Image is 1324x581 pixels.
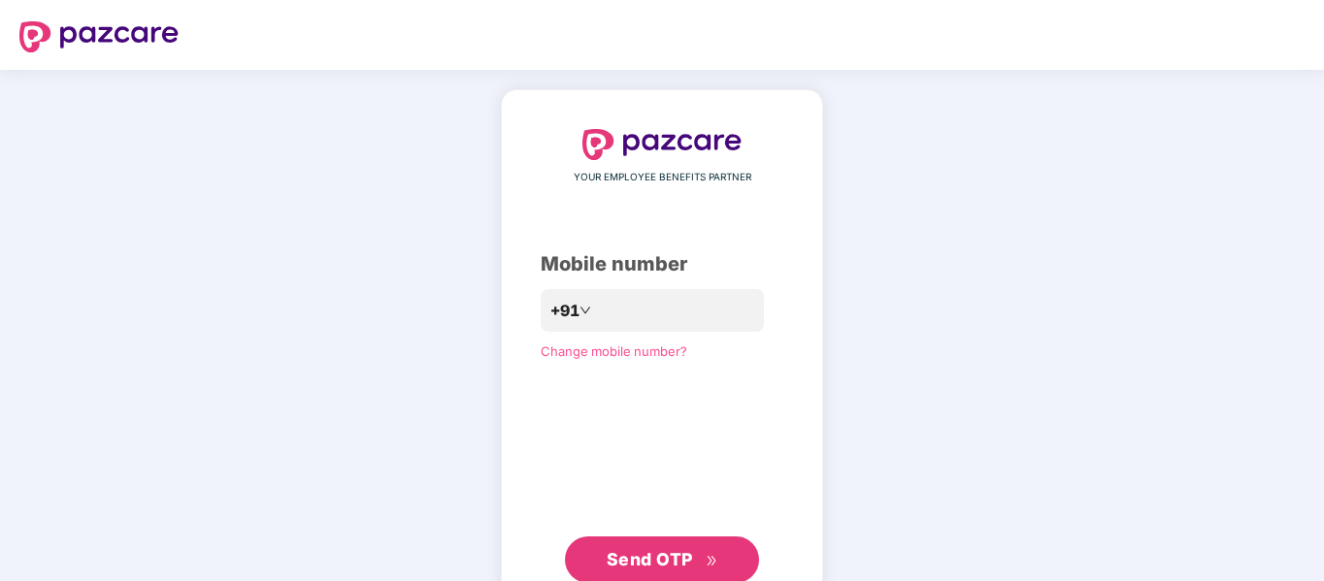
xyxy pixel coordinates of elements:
span: double-right [706,555,718,567]
span: Send OTP [607,549,693,569]
img: logo [582,129,742,160]
img: logo [19,21,179,52]
span: +91 [550,299,579,323]
span: YOUR EMPLOYEE BENEFITS PARTNER [574,170,751,185]
span: down [579,305,591,316]
div: Mobile number [541,249,783,279]
a: Change mobile number? [541,343,687,359]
